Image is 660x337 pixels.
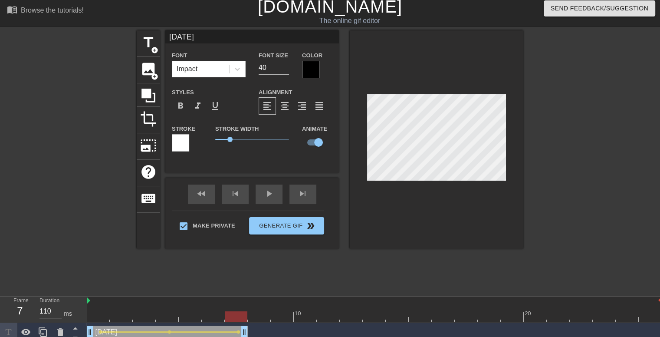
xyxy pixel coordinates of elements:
[140,190,157,207] span: keyboard
[305,221,316,231] span: double_arrow
[140,164,157,180] span: help
[262,101,273,111] span: format_align_left
[236,330,240,334] span: lens
[39,298,59,304] label: Duration
[140,111,157,127] span: crop
[7,4,17,15] span: menu_book
[151,73,158,80] span: add_circle
[193,101,203,111] span: format_italic
[259,88,292,97] label: Alignment
[151,46,158,54] span: add_circle
[302,51,322,60] label: Color
[99,330,102,334] span: lens
[13,303,26,319] div: 7
[215,125,259,133] label: Stroke Width
[196,188,207,199] span: fast_rewind
[64,309,72,318] div: ms
[172,125,195,133] label: Stroke
[297,101,307,111] span: format_align_right
[249,217,324,235] button: Generate Gif
[544,0,655,17] button: Send Feedback/Suggestion
[21,7,84,14] div: Browse the tutorials!
[264,188,274,199] span: play_arrow
[175,101,186,111] span: format_bold
[279,101,290,111] span: format_align_center
[7,297,33,322] div: Frame
[253,221,321,231] span: Generate Gif
[298,188,308,199] span: skip_next
[177,64,197,74] div: Impact
[224,16,475,26] div: The online gif editor
[302,125,327,133] label: Animate
[140,61,157,77] span: image
[259,51,288,60] label: Font Size
[525,309,532,318] div: 20
[314,101,325,111] span: format_align_justify
[551,3,648,14] span: Send Feedback/Suggestion
[172,88,194,97] label: Styles
[172,51,187,60] label: Font
[210,101,220,111] span: format_underline
[295,309,302,318] div: 10
[140,137,157,154] span: photo_size_select_large
[230,188,240,199] span: skip_previous
[167,330,171,334] span: lens
[193,221,235,230] span: Make Private
[7,4,84,18] a: Browse the tutorials!
[140,34,157,51] span: title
